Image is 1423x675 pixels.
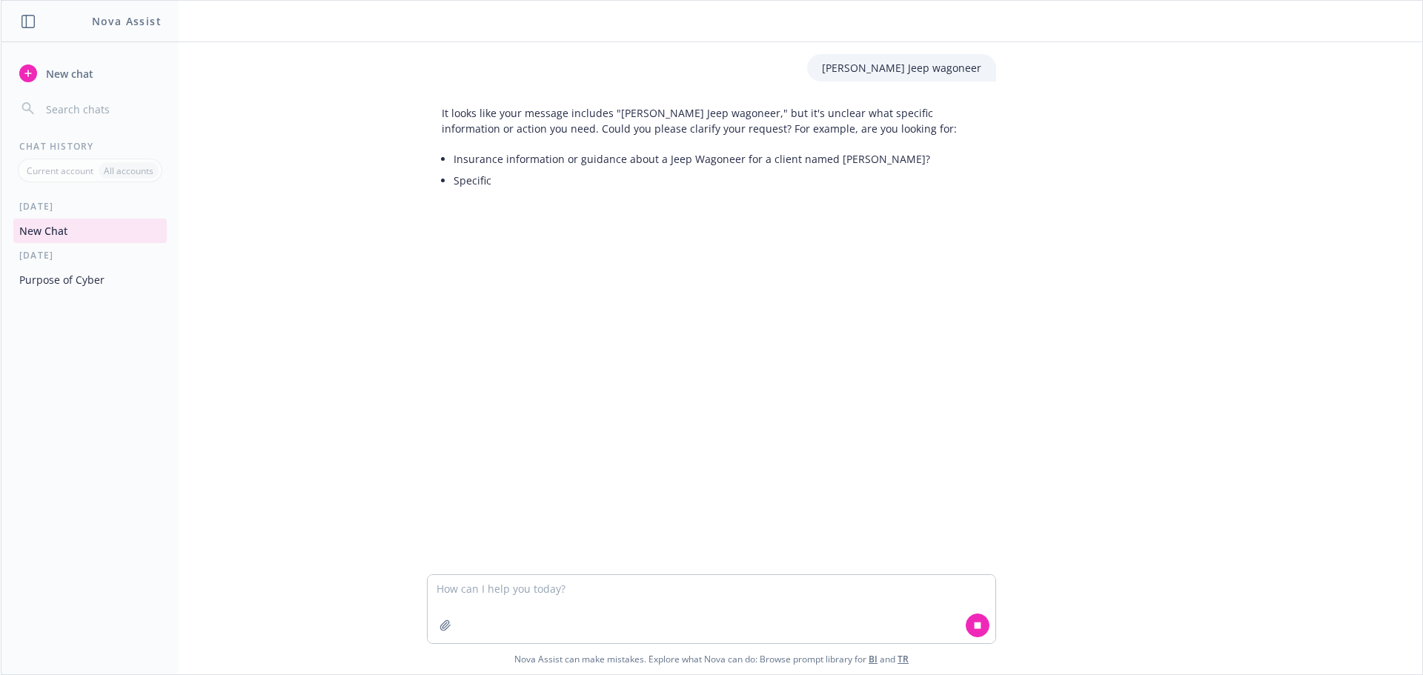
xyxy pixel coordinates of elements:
span: New chat [43,66,93,82]
div: [DATE] [1,200,179,213]
p: All accounts [104,164,153,177]
p: Current account [27,164,93,177]
a: TR [898,653,909,665]
button: New chat [13,60,167,87]
h1: Nova Assist [92,13,162,29]
div: [DATE] [1,249,179,262]
input: Search chats [43,99,161,119]
button: New Chat [13,219,167,243]
div: Chat History [1,140,179,153]
li: Specific [454,170,981,191]
a: BI [869,653,878,665]
li: Insurance information or guidance about a Jeep Wagoneer for a client named [PERSON_NAME]? [454,148,981,170]
p: [PERSON_NAME] Jeep wagoneer [822,60,981,76]
span: Nova Assist can make mistakes. Explore what Nova can do: Browse prompt library for and [7,644,1416,674]
button: Purpose of Cyber [13,267,167,292]
p: It looks like your message includes "[PERSON_NAME] Jeep wagoneer," but it's unclear what specific... [442,105,981,136]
